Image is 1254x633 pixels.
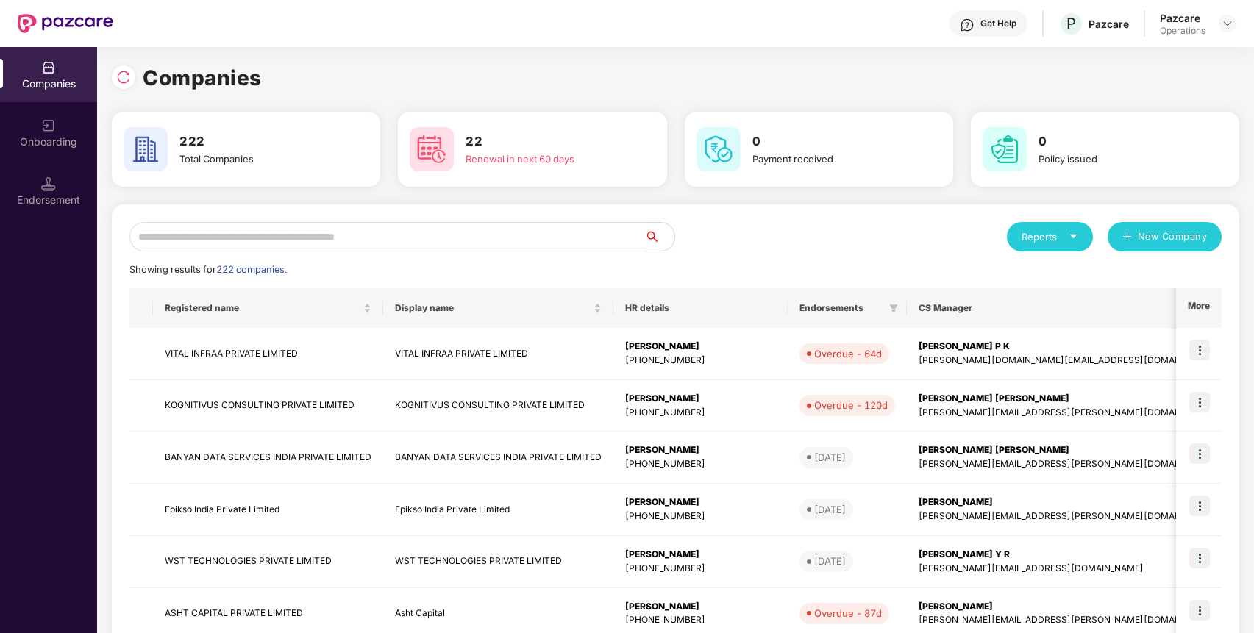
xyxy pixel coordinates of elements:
span: 222 companies. [216,264,287,275]
td: BANYAN DATA SERVICES INDIA PRIVATE LIMITED [153,432,383,484]
span: P [1066,15,1076,32]
button: plusNew Company [1108,222,1222,251]
img: svg+xml;base64,PHN2ZyBpZD0iQ29tcGFuaWVzIiB4bWxucz0iaHR0cDovL3d3dy53My5vcmcvMjAwMC9zdmciIHdpZHRoPS... [41,60,56,75]
div: Overdue - 64d [814,346,882,361]
span: Showing results for [129,264,287,275]
th: More [1176,288,1222,328]
td: KOGNITIVUS CONSULTING PRIVATE LIMITED [153,380,383,432]
div: Operations [1160,25,1205,37]
div: [PERSON_NAME] [625,392,776,406]
div: [PHONE_NUMBER] [625,509,776,523]
h3: 0 [1039,132,1198,151]
div: [PHONE_NUMBER] [625,613,776,627]
span: caret-down [1069,232,1078,241]
span: Registered name [165,302,360,314]
div: [PHONE_NUMBER] [625,406,776,420]
img: New Pazcare Logo [18,14,113,33]
span: plus [1122,232,1132,243]
button: search [644,222,675,251]
div: [PERSON_NAME][EMAIL_ADDRESS][PERSON_NAME][DOMAIN_NAME] [919,509,1216,523]
span: CS Manager [919,302,1205,314]
img: svg+xml;base64,PHN2ZyB4bWxucz0iaHR0cDovL3d3dy53My5vcmcvMjAwMC9zdmciIHdpZHRoPSI2MCIgaGVpZ2h0PSI2MC... [124,127,168,171]
div: Reports [1022,229,1078,244]
img: svg+xml;base64,PHN2ZyBpZD0iRHJvcGRvd24tMzJ4MzIiIHhtbG5zPSJodHRwOi8vd3d3LnczLm9yZy8yMDAwL3N2ZyIgd2... [1222,18,1233,29]
img: icon [1189,443,1210,464]
img: icon [1189,496,1210,516]
img: svg+xml;base64,PHN2ZyBpZD0iSGVscC0zMngzMiIgeG1sbnM9Imh0dHA6Ly93d3cudzMub3JnLzIwMDAvc3ZnIiB3aWR0aD... [960,18,975,32]
div: [DATE] [814,450,846,465]
h3: 222 [179,132,339,151]
img: icon [1189,392,1210,412]
h1: Companies [143,62,262,94]
div: Pazcare [1089,17,1129,31]
td: Epikso India Private Limited [153,484,383,536]
td: BANYAN DATA SERVICES INDIA PRIVATE LIMITED [383,432,613,484]
div: [PERSON_NAME] [PERSON_NAME] [919,443,1216,457]
div: Total Companies [179,151,339,166]
span: New Company [1138,229,1208,244]
td: Epikso India Private Limited [383,484,613,536]
span: filter [886,299,901,317]
img: icon [1189,600,1210,621]
th: Display name [383,288,613,328]
div: [PERSON_NAME] [919,496,1216,509]
img: svg+xml;base64,PHN2ZyB4bWxucz0iaHR0cDovL3d3dy53My5vcmcvMjAwMC9zdmciIHdpZHRoPSI2MCIgaGVpZ2h0PSI2MC... [983,127,1027,171]
img: svg+xml;base64,PHN2ZyB3aWR0aD0iMjAiIGhlaWdodD0iMjAiIHZpZXdCb3g9IjAgMCAyMCAyMCIgZmlsbD0ibm9uZSIgeG... [41,118,56,133]
td: VITAL INFRAA PRIVATE LIMITED [153,328,383,380]
div: [PHONE_NUMBER] [625,354,776,368]
img: svg+xml;base64,PHN2ZyB4bWxucz0iaHR0cDovL3d3dy53My5vcmcvMjAwMC9zdmciIHdpZHRoPSI2MCIgaGVpZ2h0PSI2MC... [410,127,454,171]
div: Policy issued [1039,151,1198,166]
td: WST TECHNOLOGIES PRIVATE LIMITED [153,536,383,588]
div: Overdue - 120d [814,398,888,412]
div: [PERSON_NAME][EMAIL_ADDRESS][PERSON_NAME][DOMAIN_NAME] [919,457,1216,471]
div: [PHONE_NUMBER] [625,457,776,471]
th: Registered name [153,288,383,328]
div: [PERSON_NAME] [625,340,776,354]
div: [PERSON_NAME] [625,496,776,509]
div: Pazcare [1160,11,1205,25]
div: [PERSON_NAME] [625,443,776,457]
div: [PERSON_NAME][EMAIL_ADDRESS][DOMAIN_NAME] [919,562,1216,576]
div: Payment received [752,151,912,166]
div: [PERSON_NAME][DOMAIN_NAME][EMAIL_ADDRESS][DOMAIN_NAME] [919,354,1216,368]
td: WST TECHNOLOGIES PRIVATE LIMITED [383,536,613,588]
div: [PERSON_NAME] [919,600,1216,614]
span: filter [889,304,898,312]
th: HR details [613,288,788,328]
div: [PERSON_NAME] [PERSON_NAME] [919,392,1216,406]
div: Get Help [980,18,1016,29]
h3: 22 [466,132,625,151]
div: Overdue - 87d [814,606,882,621]
img: svg+xml;base64,PHN2ZyB4bWxucz0iaHR0cDovL3d3dy53My5vcmcvMjAwMC9zdmciIHdpZHRoPSI2MCIgaGVpZ2h0PSI2MC... [697,127,741,171]
div: [DATE] [814,502,846,517]
img: svg+xml;base64,PHN2ZyB3aWR0aD0iMTQuNSIgaGVpZ2h0PSIxNC41IiB2aWV3Qm94PSIwIDAgMTYgMTYiIGZpbGw9Im5vbm... [41,176,56,191]
div: [PERSON_NAME][EMAIL_ADDRESS][PERSON_NAME][DOMAIN_NAME] [919,406,1216,420]
img: icon [1189,548,1210,568]
td: VITAL INFRAA PRIVATE LIMITED [383,328,613,380]
img: icon [1189,340,1210,360]
div: [PERSON_NAME] [625,548,776,562]
h3: 0 [752,132,912,151]
div: [PERSON_NAME] P K [919,340,1216,354]
div: [PERSON_NAME][EMAIL_ADDRESS][PERSON_NAME][DOMAIN_NAME] [919,613,1216,627]
div: [PERSON_NAME] [625,600,776,614]
div: [PHONE_NUMBER] [625,562,776,576]
span: Endorsements [799,302,883,314]
div: [PERSON_NAME] Y R [919,548,1216,562]
td: KOGNITIVUS CONSULTING PRIVATE LIMITED [383,380,613,432]
img: svg+xml;base64,PHN2ZyBpZD0iUmVsb2FkLTMyeDMyIiB4bWxucz0iaHR0cDovL3d3dy53My5vcmcvMjAwMC9zdmciIHdpZH... [116,70,131,85]
div: Renewal in next 60 days [466,151,625,166]
span: Display name [395,302,591,314]
div: [DATE] [814,554,846,568]
span: search [644,231,674,243]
